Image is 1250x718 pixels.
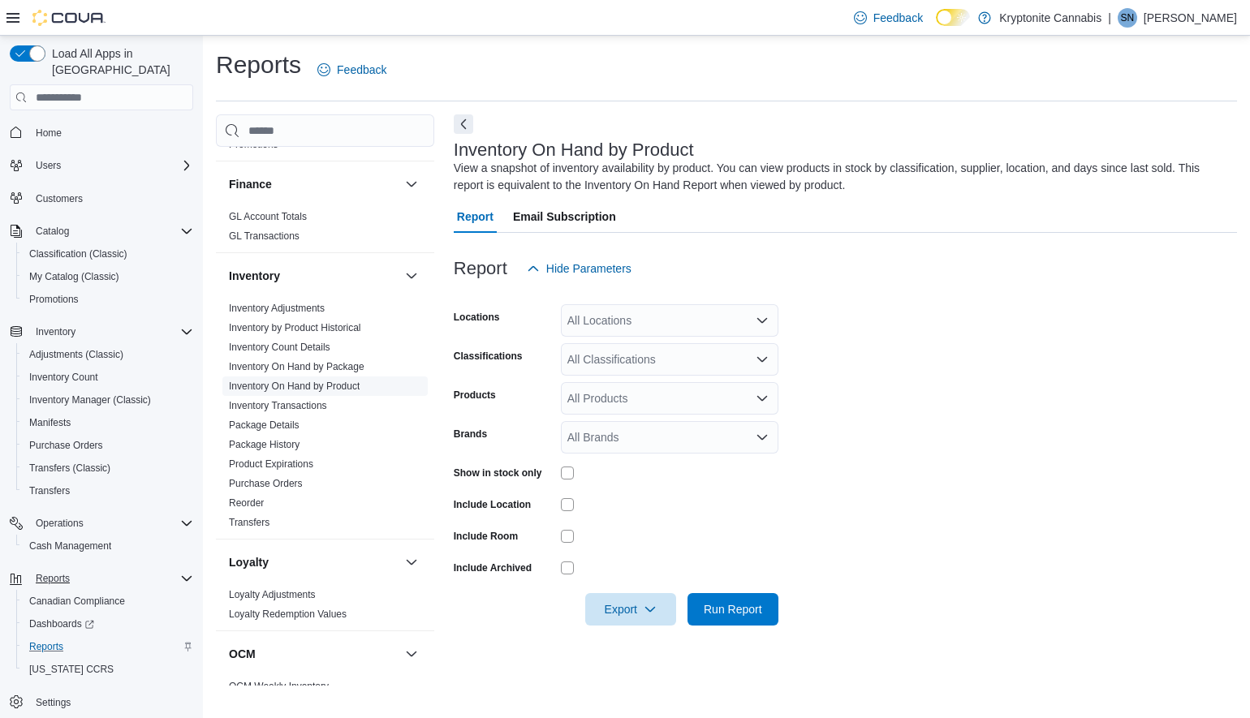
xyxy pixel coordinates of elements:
[23,637,70,656] a: Reports
[36,517,84,530] span: Operations
[756,392,769,405] button: Open list of options
[3,120,200,144] button: Home
[23,345,130,364] a: Adjustments (Classic)
[229,380,360,392] a: Inventory On Hand by Product
[23,458,117,478] a: Transfers (Classic)
[16,479,200,502] button: Transfers
[229,268,399,284] button: Inventory
[23,614,101,634] a: Dashboards
[454,160,1229,194] div: View a snapshot of inventory availability by product. You can view products in stock by classific...
[546,260,631,277] span: Hide Parameters
[29,122,193,142] span: Home
[29,348,123,361] span: Adjustments (Classic)
[229,517,269,528] a: Transfers
[756,314,769,327] button: Open list of options
[936,9,970,26] input: Dark Mode
[3,690,200,714] button: Settings
[36,225,69,238] span: Catalog
[29,617,94,630] span: Dashboards
[3,567,200,590] button: Reports
[36,696,71,709] span: Settings
[29,663,114,676] span: [US_STATE] CCRS
[216,49,301,81] h1: Reports
[23,436,193,455] span: Purchase Orders
[595,593,666,626] span: Export
[229,458,313,470] a: Product Expirations
[229,608,347,620] a: Loyalty Redemption Values
[29,123,68,143] a: Home
[3,512,200,535] button: Operations
[29,221,193,241] span: Catalog
[229,176,272,192] h3: Finance
[229,439,300,450] a: Package History
[229,211,307,222] a: GL Account Totals
[229,268,280,284] h3: Inventory
[16,343,200,366] button: Adjustments (Classic)
[16,613,200,635] a: Dashboards
[585,593,676,626] button: Export
[23,536,118,556] a: Cash Management
[29,371,98,384] span: Inventory Count
[29,514,193,533] span: Operations
[16,658,200,681] button: [US_STATE] CCRS
[16,535,200,557] button: Cash Management
[23,244,134,264] a: Classification (Classic)
[23,368,105,387] a: Inventory Count
[23,267,126,286] a: My Catalog (Classic)
[999,8,1101,28] p: Kryptonite Cannabis
[229,419,300,431] a: Package Details
[229,478,303,489] a: Purchase Orders
[3,320,200,343] button: Inventory
[454,561,532,574] label: Include Archived
[229,342,330,353] a: Inventory Count Details
[1118,8,1137,28] div: Suki Nilsan
[3,220,200,243] button: Catalog
[23,481,193,501] span: Transfers
[29,156,67,175] button: Users
[23,536,193,556] span: Cash Management
[454,498,531,511] label: Include Location
[29,569,76,588] button: Reports
[23,368,193,387] span: Inventory Count
[520,252,638,285] button: Hide Parameters
[29,247,127,260] span: Classification (Classic)
[454,114,473,134] button: Next
[29,416,71,429] span: Manifests
[847,2,929,34] a: Feedback
[45,45,193,78] span: Load All Apps in [GEOGRAPHIC_DATA]
[402,266,421,286] button: Inventory
[687,593,778,626] button: Run Report
[29,293,79,306] span: Promotions
[16,243,200,265] button: Classification (Classic)
[29,692,193,712] span: Settings
[216,299,434,539] div: Inventory
[16,366,200,389] button: Inventory Count
[229,554,399,570] button: Loyalty
[29,693,77,712] a: Settings
[3,154,200,177] button: Users
[454,140,694,160] h3: Inventory On Hand by Product
[29,189,89,209] a: Customers
[3,187,200,210] button: Customers
[29,640,63,653] span: Reports
[454,350,523,363] label: Classifications
[16,590,200,613] button: Canadian Compliance
[513,200,616,233] span: Email Subscription
[229,303,325,314] a: Inventory Adjustments
[23,591,193,611] span: Canadian Compliance
[23,481,76,501] a: Transfers
[23,244,193,264] span: Classification (Classic)
[229,589,316,600] a: Loyalty Adjustments
[29,439,103,452] span: Purchase Orders
[936,26,937,27] span: Dark Mode
[229,554,269,570] h3: Loyalty
[36,127,62,140] span: Home
[23,436,110,455] a: Purchase Orders
[229,681,329,692] a: OCM Weekly Inventory
[23,290,85,309] a: Promotions
[1144,8,1237,28] p: [PERSON_NAME]
[756,431,769,444] button: Open list of options
[29,156,193,175] span: Users
[337,62,386,78] span: Feedback
[457,200,494,233] span: Report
